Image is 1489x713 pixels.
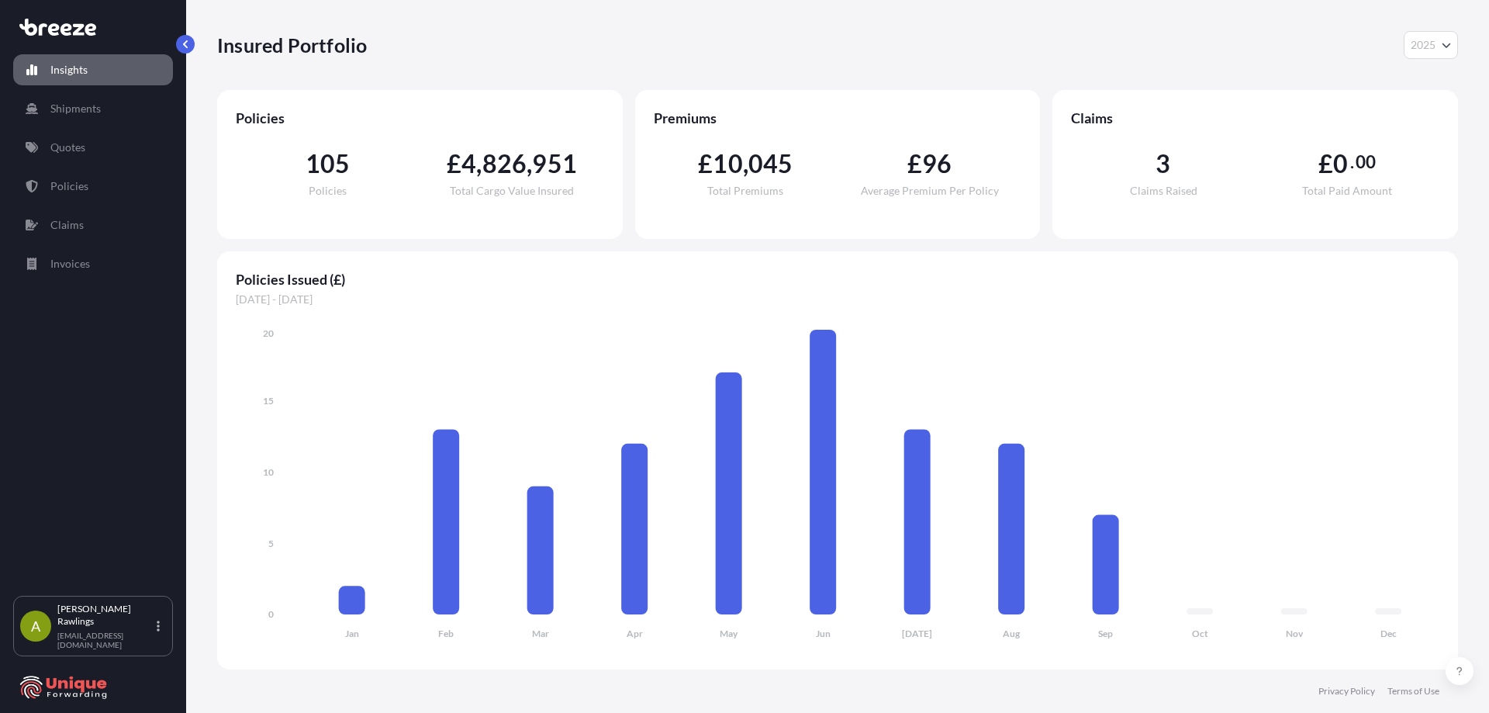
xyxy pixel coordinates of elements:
[13,54,173,85] a: Insights
[1130,185,1197,196] span: Claims Raised
[713,151,742,176] span: 10
[13,209,173,241] a: Claims
[743,151,748,176] span: ,
[263,466,274,478] tspan: 10
[527,151,532,176] span: ,
[1003,628,1021,639] tspan: Aug
[309,185,347,196] span: Policies
[268,538,274,549] tspan: 5
[345,628,359,639] tspan: Jan
[13,171,173,202] a: Policies
[922,151,952,176] span: 96
[1411,37,1435,53] span: 2025
[1302,185,1392,196] span: Total Paid Amount
[476,151,482,176] span: ,
[57,603,154,628] p: [PERSON_NAME] Rawlings
[13,248,173,279] a: Invoices
[263,395,274,407] tspan: 15
[1156,151,1170,176] span: 3
[698,151,713,176] span: £
[50,178,88,194] p: Policies
[532,628,549,639] tspan: Mar
[1318,685,1375,697] a: Privacy Policy
[263,327,274,339] tspan: 20
[1286,628,1304,639] tspan: Nov
[306,151,351,176] span: 105
[627,628,643,639] tspan: Apr
[1192,628,1208,639] tspan: Oct
[31,618,40,634] span: A
[1356,156,1376,168] span: 00
[461,151,476,176] span: 4
[861,185,999,196] span: Average Premium Per Policy
[748,151,793,176] span: 045
[57,631,154,649] p: [EMAIL_ADDRESS][DOMAIN_NAME]
[50,217,84,233] p: Claims
[268,608,274,620] tspan: 0
[1098,628,1113,639] tspan: Sep
[50,140,85,155] p: Quotes
[50,256,90,272] p: Invoices
[1318,151,1333,176] span: £
[816,628,831,639] tspan: Jun
[13,132,173,163] a: Quotes
[236,292,1439,307] span: [DATE] - [DATE]
[654,109,1022,127] span: Premiums
[707,185,783,196] span: Total Premiums
[532,151,577,176] span: 951
[720,628,738,639] tspan: May
[907,151,922,176] span: £
[50,62,88,78] p: Insights
[1387,685,1439,697] a: Terms of Use
[236,109,604,127] span: Policies
[482,151,527,176] span: 826
[1350,156,1354,168] span: .
[1380,628,1397,639] tspan: Dec
[1071,109,1439,127] span: Claims
[217,33,367,57] p: Insured Portfolio
[236,270,1439,289] span: Policies Issued (£)
[19,675,109,700] img: organization-logo
[1333,151,1348,176] span: 0
[50,101,101,116] p: Shipments
[902,628,932,639] tspan: [DATE]
[1404,31,1458,59] button: Year Selector
[450,185,574,196] span: Total Cargo Value Insured
[438,628,454,639] tspan: Feb
[447,151,461,176] span: £
[13,93,173,124] a: Shipments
